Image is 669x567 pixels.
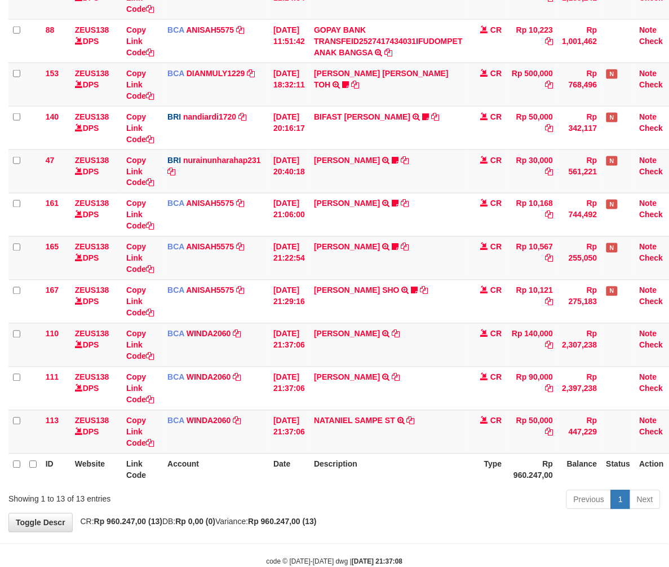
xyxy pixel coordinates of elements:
td: [DATE] 21:37:06 [269,323,309,367]
span: 165 [46,243,59,252]
td: Rp 744,492 [558,193,602,236]
a: Copy Link Code [126,112,154,144]
td: Rp 50,000 [507,410,558,454]
a: ANISAH5575 [186,286,234,295]
span: CR [490,373,502,382]
a: [PERSON_NAME] [314,243,380,252]
a: Copy ANISAH5575 to clipboard [236,25,244,34]
a: Note [640,243,657,252]
span: 88 [46,25,55,34]
span: CR [490,416,502,425]
td: [DATE] 20:40:18 [269,150,309,193]
a: ZEUS138 [75,373,109,382]
td: Rp 90,000 [507,367,558,410]
span: Has Note [606,243,618,253]
span: BCA [167,25,184,34]
a: Copy Rp 50,000 to clipboard [546,124,553,133]
a: [PERSON_NAME] [PERSON_NAME] TOH [314,69,449,89]
a: Note [640,416,657,425]
a: ZEUS138 [75,286,109,295]
a: 1 [611,490,630,509]
strong: Rp 960.247,00 (13) [248,517,316,526]
a: Copy ANISAH5575 to clipboard [236,286,244,295]
small: code © [DATE]-[DATE] dwg | [267,558,403,566]
th: ID [41,454,70,486]
td: Rp 500,000 [507,63,558,106]
a: Copy MUHAMMAD HIQNI SHO to clipboard [420,286,428,295]
a: Check [640,124,663,133]
a: [PERSON_NAME] [314,329,380,339]
a: [PERSON_NAME] [314,156,380,165]
td: Rp 10,223 [507,19,558,63]
span: BCA [167,243,184,252]
a: ZEUS138 [75,199,109,208]
a: Copy GOPAY BANK TRANSFEID2527417434031IFUDOMPET ANAK BANGSA to clipboard [385,48,393,57]
span: Has Note [606,113,618,122]
strong: Rp 0,00 (0) [175,517,215,526]
a: WINDA2060 [187,329,231,339]
td: [DATE] 21:29:16 [269,280,309,323]
th: Account [163,454,269,486]
td: [DATE] 21:06:00 [269,193,309,236]
a: Previous [566,490,612,509]
a: Copy Rp 10,168 to clipboard [546,210,553,219]
a: DIANMULY1229 [187,69,245,78]
a: Copy WINDA2060 to clipboard [233,416,241,425]
a: GOPAY BANK TRANSFEID2527417434031IFUDOMPET ANAK BANGSA [314,25,463,57]
span: CR [490,329,502,339]
td: Rp 2,397,238 [558,367,602,410]
a: Copy Link Code [126,329,154,361]
th: Status [602,454,635,486]
span: BCA [167,69,184,78]
a: Check [640,80,663,89]
a: Copy Rp 90,000 to clipboard [546,384,553,393]
a: nandiardi1720 [183,112,236,121]
a: ZEUS138 [75,156,109,165]
a: [PERSON_NAME] [314,199,380,208]
a: Copy Link Code [126,373,154,405]
span: 47 [46,156,55,165]
td: [DATE] 11:51:42 [269,19,309,63]
td: Rp 255,050 [558,236,602,280]
td: Rp 447,229 [558,410,602,454]
a: BIFAST [PERSON_NAME] [314,112,410,121]
span: BCA [167,373,184,382]
a: Copy Link Code [126,416,154,448]
a: Note [640,373,657,382]
td: [DATE] 21:22:54 [269,236,309,280]
span: BCA [167,199,184,208]
span: Has Note [606,156,618,166]
a: Copy BIFAST MUHAMMAD FIR to clipboard [431,112,439,121]
a: Copy Link Code [126,156,154,187]
th: Link Code [122,454,163,486]
a: Copy Rp 50,000 to clipboard [546,428,553,437]
span: BRI [167,156,181,165]
span: CR: DB: Variance: [75,517,317,526]
a: Note [640,156,657,165]
a: [PERSON_NAME] [314,373,380,382]
a: Check [640,428,663,437]
a: NATANIEL SAMPE ST [314,416,395,425]
span: 153 [46,69,59,78]
th: Balance [558,454,602,486]
a: Copy Rp 140,000 to clipboard [546,341,553,350]
span: 113 [46,416,59,425]
a: Copy ANISAH5575 to clipboard [236,243,244,252]
a: WINDA2060 [187,416,231,425]
th: Website [70,454,122,486]
td: Rp 342,117 [558,106,602,150]
span: CR [490,69,502,78]
td: DPS [70,63,122,106]
td: [DATE] 18:32:11 [269,63,309,106]
a: Copy ARIF EFRIANTO to clipboard [392,373,400,382]
a: ANISAH5575 [186,199,234,208]
span: Has Note [606,287,618,296]
a: ZEUS138 [75,243,109,252]
span: BCA [167,416,184,425]
a: nurainunharahap231 [183,156,261,165]
td: Rp 30,000 [507,150,558,193]
a: Check [640,254,663,263]
a: Copy Rp 10,567 to clipboard [546,254,553,263]
span: BCA [167,286,184,295]
th: Description [309,454,467,486]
